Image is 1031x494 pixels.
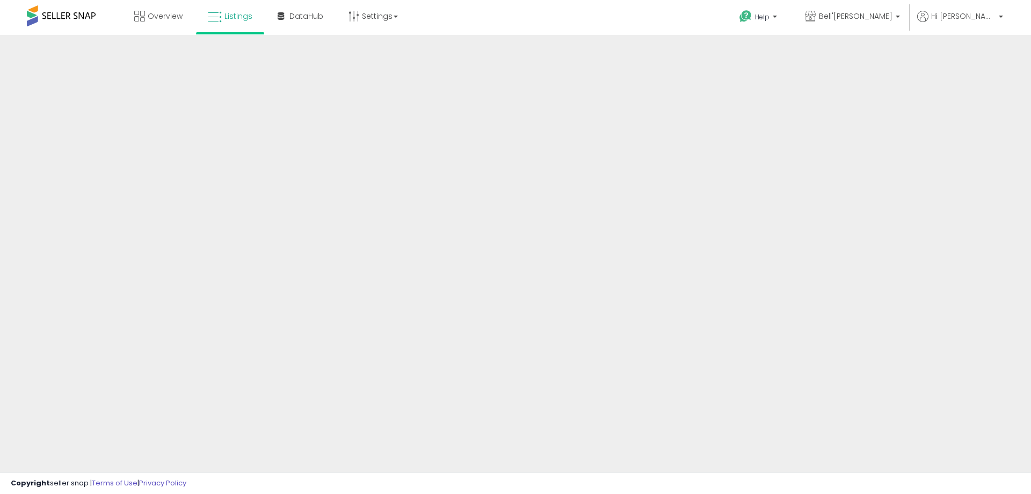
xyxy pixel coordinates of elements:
[139,478,186,488] a: Privacy Policy
[755,12,769,22] span: Help
[11,478,186,489] div: seller snap | |
[224,11,252,22] span: Listings
[917,11,1003,35] a: Hi [PERSON_NAME]
[92,478,137,488] a: Terms of Use
[11,478,50,488] strong: Copyright
[731,2,788,35] a: Help
[739,10,752,23] i: Get Help
[148,11,183,22] span: Overview
[289,11,323,22] span: DataHub
[819,11,892,22] span: Bell'[PERSON_NAME]
[931,11,996,22] span: Hi [PERSON_NAME]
